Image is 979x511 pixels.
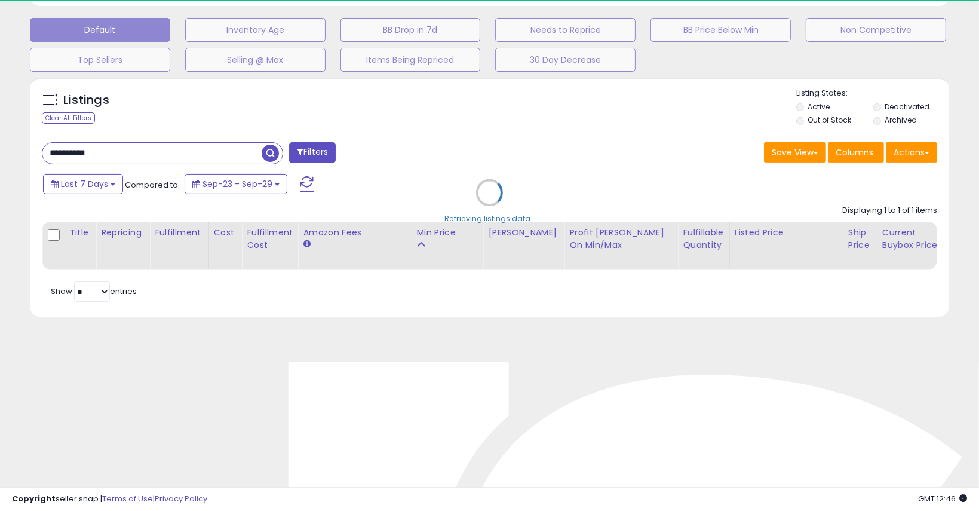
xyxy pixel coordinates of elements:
button: BB Drop in 7d [340,18,481,42]
div: Retrieving listings data.. [445,213,535,224]
button: Top Sellers [30,48,170,72]
button: Needs to Reprice [495,18,636,42]
button: Items Being Repriced [340,48,481,72]
button: Non Competitive [806,18,946,42]
button: 30 Day Decrease [495,48,636,72]
button: Inventory Age [185,18,326,42]
button: Selling @ Max [185,48,326,72]
button: Default [30,18,170,42]
button: BB Price Below Min [650,18,791,42]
